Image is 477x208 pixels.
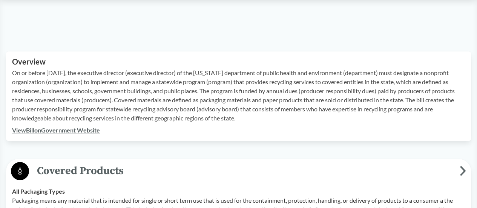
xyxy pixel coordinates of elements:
[12,188,65,195] strong: All Packaging Types
[12,126,100,134] a: ViewBillonGovernment Website
[12,57,465,66] h2: Overview
[9,162,468,181] button: Covered Products
[29,162,460,179] span: Covered Products
[12,68,465,123] p: On or before [DATE], the executive director (executive director) of the [US_STATE] department of ...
